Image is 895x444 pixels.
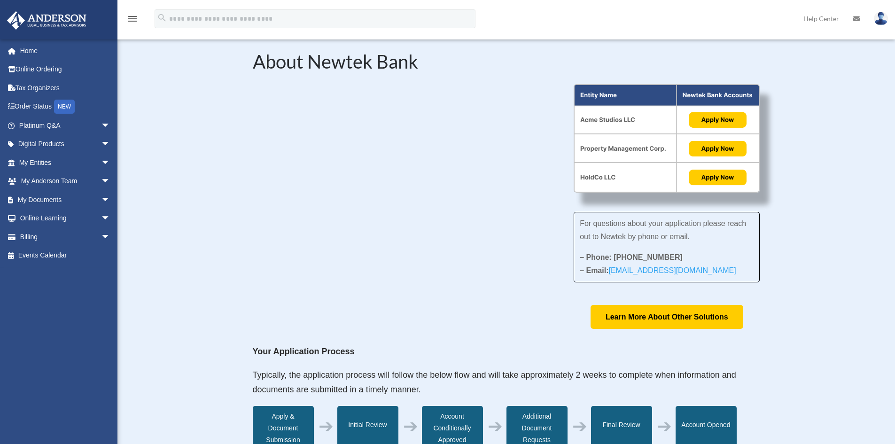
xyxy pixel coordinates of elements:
[253,52,760,76] h2: About Newtek Bank
[7,153,125,172] a: My Entitiesarrow_drop_down
[319,421,334,432] div: ➔
[7,172,125,191] a: My Anderson Teamarrow_drop_down
[157,13,167,23] i: search
[7,209,125,228] a: Online Learningarrow_drop_down
[874,12,888,25] img: User Pic
[127,13,138,24] i: menu
[54,100,75,114] div: NEW
[580,266,736,274] strong: – Email:
[572,421,587,432] div: ➔
[101,172,120,191] span: arrow_drop_down
[101,153,120,172] span: arrow_drop_down
[253,347,355,356] strong: Your Application Process
[7,78,125,97] a: Tax Organizers
[101,135,120,154] span: arrow_drop_down
[253,84,546,249] iframe: NewtekOne and Newtek Bank's Partnership with Anderson Advisors
[7,60,125,79] a: Online Ordering
[101,190,120,210] span: arrow_drop_down
[7,41,125,60] a: Home
[7,116,125,135] a: Platinum Q&Aarrow_drop_down
[403,421,418,432] div: ➔
[253,370,736,395] span: Typically, the application process will follow the below flow and will take approximately 2 weeks...
[488,421,503,432] div: ➔
[7,135,125,154] a: Digital Productsarrow_drop_down
[7,227,125,246] a: Billingarrow_drop_down
[101,209,120,228] span: arrow_drop_down
[657,421,672,432] div: ➔
[580,253,683,261] strong: – Phone: [PHONE_NUMBER]
[580,219,746,241] span: For questions about your application please reach out to Newtek by phone or email.
[127,16,138,24] a: menu
[7,97,125,117] a: Order StatusNEW
[608,266,736,279] a: [EMAIL_ADDRESS][DOMAIN_NAME]
[101,227,120,247] span: arrow_drop_down
[591,305,743,329] a: Learn More About Other Solutions
[101,116,120,135] span: arrow_drop_down
[7,246,125,265] a: Events Calendar
[4,11,89,30] img: Anderson Advisors Platinum Portal
[574,84,760,193] img: About Partnership Graphic (3)
[7,190,125,209] a: My Documentsarrow_drop_down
